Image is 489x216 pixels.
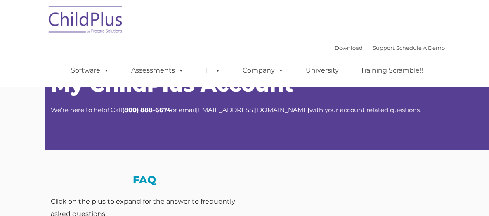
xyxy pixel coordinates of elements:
[51,175,239,185] h3: FAQ
[196,106,309,114] a: [EMAIL_ADDRESS][DOMAIN_NAME]
[298,62,347,79] a: University
[45,0,127,42] img: ChildPlus by Procare Solutions
[123,62,192,79] a: Assessments
[335,45,363,51] a: Download
[234,62,292,79] a: Company
[122,106,124,114] strong: (
[335,45,445,51] font: |
[352,62,431,79] a: Training Scramble!!
[198,62,229,79] a: IT
[373,45,395,51] a: Support
[63,62,118,79] a: Software
[51,106,421,114] span: We’re here to help! Call or email with your account related questions.
[124,106,171,114] strong: 800) 888-6674
[396,45,445,51] a: Schedule A Demo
